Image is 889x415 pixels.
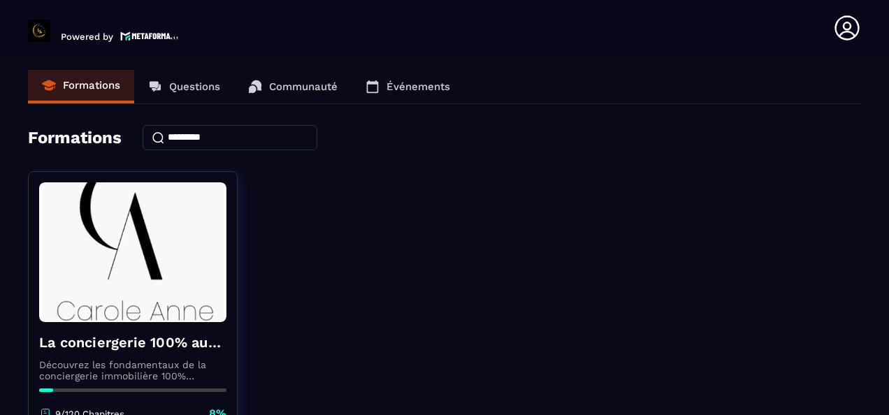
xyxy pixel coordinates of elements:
p: Communauté [269,80,338,93]
img: formation-background [39,182,226,322]
a: Formations [28,70,134,103]
p: Powered by [61,31,113,42]
img: logo [120,30,179,42]
a: Événements [352,70,464,103]
h4: La conciergerie 100% automatisée [39,333,226,352]
p: Événements [386,80,450,93]
h4: Formations [28,128,122,147]
p: Formations [63,79,120,92]
img: logo-branding [28,20,50,42]
p: Découvrez les fondamentaux de la conciergerie immobilière 100% automatisée. Cette formation est c... [39,359,226,381]
a: Questions [134,70,234,103]
p: Questions [169,80,220,93]
a: Communauté [234,70,352,103]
